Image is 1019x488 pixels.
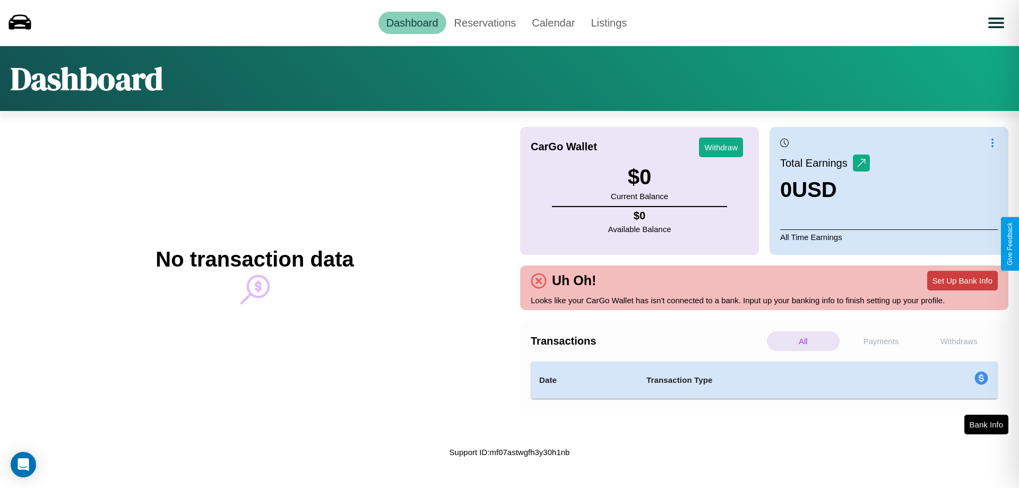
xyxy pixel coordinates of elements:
[446,12,524,34] a: Reservations
[981,8,1011,38] button: Open menu
[780,153,853,173] p: Total Earnings
[964,415,1008,434] button: Bank Info
[11,57,163,100] h1: Dashboard
[780,229,998,244] p: All Time Earnings
[845,331,918,351] p: Payments
[1006,222,1014,266] div: Give Feedback
[780,178,870,202] h3: 0 USD
[531,335,764,347] h4: Transactions
[611,165,668,189] h3: $ 0
[531,293,998,307] p: Looks like your CarGo Wallet has isn't connected to a bank. Input up your banking info to finish ...
[531,362,998,399] table: simple table
[524,12,583,34] a: Calendar
[539,374,629,387] h4: Date
[608,222,671,236] p: Available Balance
[767,331,840,351] p: All
[699,138,743,157] button: Withdraw
[583,12,635,34] a: Listings
[611,189,668,203] p: Current Balance
[547,273,601,288] h4: Uh Oh!
[646,374,887,387] h4: Transaction Type
[156,247,353,271] h2: No transaction data
[378,12,446,34] a: Dashboard
[608,210,671,222] h4: $ 0
[11,452,36,477] div: Open Intercom Messenger
[450,445,570,459] p: Support ID: mf07astwgfh3y30h1nb
[927,271,998,290] button: Set Up Bank Info
[922,331,995,351] p: Withdraws
[531,141,597,153] h4: CarGo Wallet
